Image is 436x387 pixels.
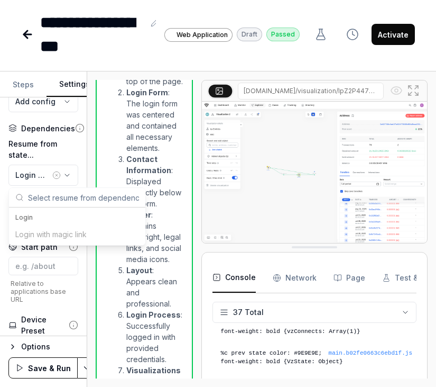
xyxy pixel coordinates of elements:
[221,349,412,366] pre: %c prev state color: #9E9E9E; font-weight: bold {VzState: Object}
[9,208,145,245] div: Suggestions
[8,257,78,275] input: e.g. /about
[372,24,415,45] button: Activate
[8,357,78,379] button: Save & Run
[126,209,183,265] li: : Contains copyright, legal links, and social media icons.
[202,102,427,243] img: Screenshot
[126,154,183,209] li: : Displayed correctly below the form.
[8,280,78,303] span: Relative to applications base URL
[405,82,422,99] button: Open in full screen
[329,349,412,358] button: main.b02fe0663c6ebd1f.js
[21,340,78,353] div: Options
[164,28,233,42] a: Web Application
[8,165,78,186] button: Login with magic link
[126,265,183,309] li: : Appears clean and professional.
[177,30,228,40] span: Web Application
[126,309,183,365] li: : Successfully logged in with provided credentials.
[126,155,171,175] strong: Contact Information
[21,314,69,336] div: Device Preset
[388,82,405,99] button: Show all interative elements
[221,319,412,336] pre: %c payload color: #9E9E9E; font-weight: bold {vzConnects: Array(1)}
[340,24,365,45] button: View version history
[8,138,78,160] label: Resume from state...
[266,28,300,41] div: Passed
[126,88,168,97] strong: Login Form
[15,169,50,181] div: Login with magic link
[212,263,256,293] button: Console
[21,241,58,253] div: Start path
[333,263,365,293] button: Page
[237,28,262,41] div: Draft
[15,213,139,222] div: Login
[126,366,181,386] strong: Visualizations Tab
[126,266,152,275] strong: Layout
[126,87,183,154] li: : The login form was centered and contained all necessary elements.
[126,310,181,319] strong: Login Process
[21,123,75,134] div: Dependencies
[47,72,103,97] button: Settings
[8,340,78,353] button: Options
[273,263,317,293] button: Network
[28,188,139,207] input: Select resume from dependency...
